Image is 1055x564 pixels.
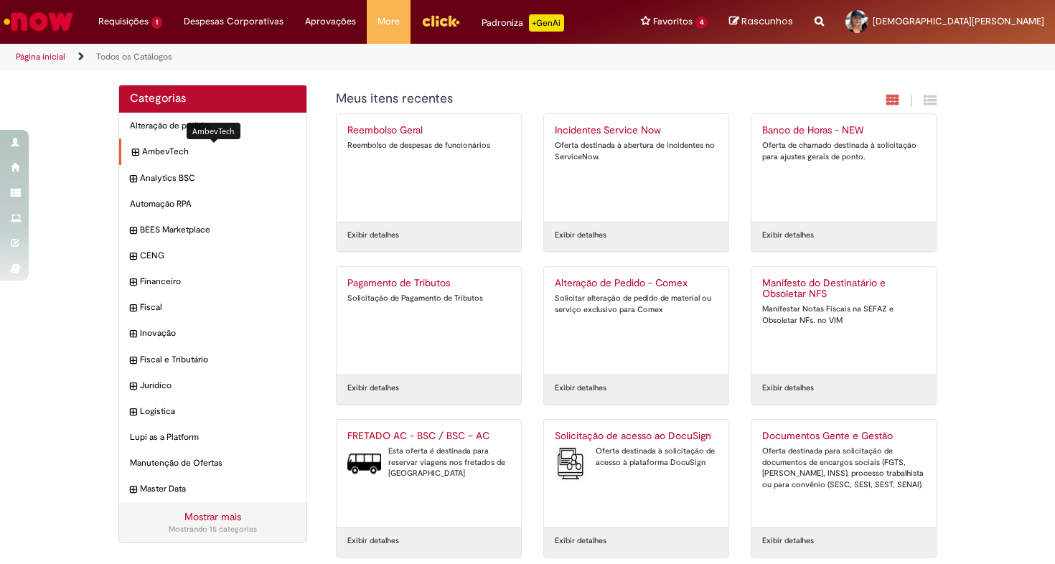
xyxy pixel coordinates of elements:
[873,15,1044,27] span: [DEMOGRAPHIC_DATA][PERSON_NAME]
[924,93,937,107] i: Exibição de grade
[130,301,136,316] i: expandir categoria Fiscal
[555,140,718,162] div: Oferta destinada à abertura de incidentes no ServiceNow.
[119,424,306,451] div: Lupi as a Platform
[130,198,296,210] span: Automação RPA
[130,457,296,469] span: Manutenção de Ofertas
[130,172,136,187] i: expandir categoria Analytics BSC
[751,420,936,527] a: Documentos Gente e Gestão Oferta destinada para solicitação de documentos de encargos sociais (FG...
[119,113,306,502] ul: Categorias
[347,278,510,289] h2: Pagamento de Tributos
[151,17,162,29] span: 1
[729,15,793,29] a: Rascunhos
[140,276,296,288] span: Financeiro
[347,446,381,481] img: FRETADO AC - BSC / BSC – AC
[119,294,306,321] div: expandir categoria Fiscal Fiscal
[130,405,136,420] i: expandir categoria Logistica
[378,14,400,29] span: More
[119,243,306,269] div: expandir categoria CENG CENG
[886,93,899,107] i: Exibição em cartão
[555,278,718,289] h2: Alteração de Pedido - Comex
[119,450,306,476] div: Manutenção de Ofertas
[98,14,149,29] span: Requisições
[119,138,306,165] div: expandir categoria AmbevTech AmbevTech
[1,7,75,36] img: ServiceNow
[130,483,136,497] i: expandir categoria Master Data
[337,267,521,375] a: Pagamento de Tributos Solicitação de Pagamento de Tributos
[762,446,925,491] div: Oferta destinada para solicitação de documentos de encargos sociais (FGTS, [PERSON_NAME], INSS), ...
[119,113,306,139] div: Alteração de pedido
[762,125,925,136] h2: Banco de Horas - NEW
[555,382,606,394] a: Exibir detalhes
[130,380,136,394] i: expandir categoria Jurídico
[305,14,356,29] span: Aprovações
[347,293,510,304] div: Solicitação de Pagamento de Tributos
[555,535,606,547] a: Exibir detalhes
[140,380,296,392] span: Jurídico
[544,114,728,222] a: Incidentes Service Now Oferta destinada à abertura de incidentes no ServiceNow.
[184,14,283,29] span: Despesas Corporativas
[555,125,718,136] h2: Incidentes Service Now
[555,431,718,442] h2: Solicitação de acesso ao DocuSign
[130,431,296,443] span: Lupi as a Platform
[119,398,306,425] div: expandir categoria Logistica Logistica
[762,278,925,301] h2: Manifesto do Destinatário e Obsoletar NFS
[347,431,510,442] h2: FRETADO AC - BSC / BSC – AC
[762,535,814,547] a: Exibir detalhes
[130,224,136,238] i: expandir categoria BEES Marketplace
[421,10,460,32] img: click_logo_yellow_360x200.png
[555,293,718,315] div: Solicitar alteração de pedido de material ou serviço exclusivo para Comex
[347,140,510,151] div: Reembolso de despesas de funcionários
[142,146,296,158] span: AmbevTech
[347,230,399,241] a: Exibir detalhes
[653,14,693,29] span: Favoritos
[119,191,306,217] div: Automação RPA
[130,120,296,132] span: Alteração de pedido
[140,301,296,314] span: Fiscal
[529,14,564,32] p: +GenAi
[336,92,782,106] h1: {"description":"","title":"Meus itens recentes"} Categoria
[544,267,728,375] a: Alteração de Pedido - Comex Solicitar alteração de pedido de material ou serviço exclusivo para C...
[119,217,306,243] div: expandir categoria BEES Marketplace BEES Marketplace
[130,276,136,290] i: expandir categoria Financeiro
[119,476,306,502] div: expandir categoria Master Data Master Data
[11,44,693,70] ul: Trilhas de página
[695,17,708,29] span: 4
[337,420,521,527] a: FRETADO AC - BSC / BSC – AC FRETADO AC - BSC / BSC – AC Esta oferta é destinada para reservar via...
[187,123,240,139] div: AmbevTech
[16,51,65,62] a: Página inicial
[337,114,521,222] a: Reembolso Geral Reembolso de despesas de funcionários
[140,354,296,366] span: Fiscal e Tributário
[762,304,925,326] div: Manifestar Notas Fiscais na SEFAZ e Obsoletar NFs. no VIM
[119,372,306,399] div: expandir categoria Jurídico Jurídico
[751,267,936,375] a: Manifesto do Destinatário e Obsoletar NFS Manifestar Notas Fiscais na SEFAZ e Obsoletar NFs. no VIM
[119,165,306,192] div: expandir categoria Analytics BSC Analytics BSC
[119,268,306,295] div: expandir categoria Financeiro Financeiro
[130,354,136,368] i: expandir categoria Fiscal e Tributário
[555,446,589,481] img: Solicitação de acesso ao DocuSign
[347,125,510,136] h2: Reembolso Geral
[762,230,814,241] a: Exibir detalhes
[762,431,925,442] h2: Documentos Gente e Gestão
[130,327,136,342] i: expandir categoria Inovação
[555,230,606,241] a: Exibir detalhes
[482,14,564,32] div: Padroniza
[910,93,913,109] span: |
[347,382,399,394] a: Exibir detalhes
[140,224,296,236] span: BEES Marketplace
[140,172,296,184] span: Analytics BSC
[140,250,296,262] span: CENG
[741,14,793,28] span: Rascunhos
[140,405,296,418] span: Logistica
[140,483,296,495] span: Master Data
[132,146,139,160] i: expandir categoria AmbevTech
[544,420,728,527] a: Solicitação de acesso ao DocuSign Solicitação de acesso ao DocuSign Oferta destinada à solicitaçã...
[555,446,718,468] div: Oferta destinada à solicitação de acesso à plataforma DocuSign
[347,446,510,479] div: Esta oferta é destinada para reservar viagens nos fretados de [GEOGRAPHIC_DATA]
[751,114,936,222] a: Banco de Horas - NEW Oferta de chamado destinada à solicitação para ajustes gerais de ponto.
[119,320,306,347] div: expandir categoria Inovação Inovação
[130,93,296,105] h2: Categorias
[184,510,241,523] a: Mostrar mais
[130,250,136,264] i: expandir categoria CENG
[119,347,306,373] div: expandir categoria Fiscal e Tributário Fiscal e Tributário
[130,524,296,535] div: Mostrando 15 categorias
